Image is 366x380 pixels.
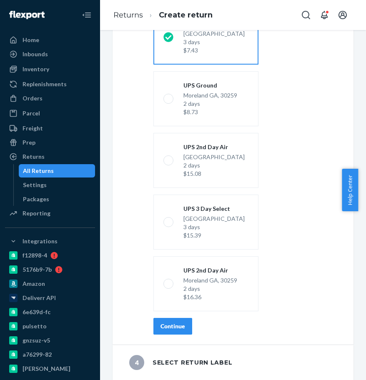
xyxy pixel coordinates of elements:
[342,169,358,211] button: Help Center
[159,10,213,20] a: Create return
[9,11,45,19] img: Flexport logo
[23,109,40,117] div: Parcel
[183,100,237,108] div: 2 days
[5,122,95,135] a: Freight
[5,362,95,375] a: [PERSON_NAME]
[183,46,245,55] div: $7.43
[23,152,45,161] div: Returns
[23,237,58,245] div: Integrations
[23,265,52,274] div: 5176b9-7b
[23,36,39,44] div: Home
[183,91,237,116] div: Moreland GA, 30259
[153,318,192,335] button: Continue
[113,10,143,20] a: Returns
[23,50,48,58] div: Inbounds
[23,167,54,175] div: All Returns
[5,92,95,105] a: Orders
[316,7,333,23] button: Open notifications
[23,80,67,88] div: Replenishments
[5,235,95,248] button: Integrations
[23,251,47,260] div: f12898-4
[5,291,95,305] a: Deliverr API
[23,195,49,203] div: Packages
[5,207,95,220] a: Reporting
[23,294,56,302] div: Deliverr API
[5,320,95,333] a: pulsetto
[160,322,185,330] div: Continue
[183,38,245,46] div: 3 days
[183,231,245,240] div: $15.39
[23,94,43,102] div: Orders
[23,308,50,316] div: 6e639d-fc
[183,143,245,151] div: UPS 2nd Day Air
[5,263,95,276] a: 5176b9-7b
[23,365,70,373] div: [PERSON_NAME]
[19,164,95,177] a: All Returns
[183,276,237,301] div: Moreland GA, 30259
[19,178,95,192] a: Settings
[183,223,245,231] div: 3 days
[23,65,49,73] div: Inventory
[5,33,95,47] a: Home
[107,3,219,27] ol: breadcrumbs
[129,355,144,370] span: 4
[183,215,245,240] div: [GEOGRAPHIC_DATA]
[183,161,245,170] div: 2 days
[23,181,47,189] div: Settings
[334,7,351,23] button: Open account menu
[183,293,237,301] div: $16.36
[23,322,47,330] div: pulsetto
[78,7,95,23] button: Close Navigation
[183,205,245,213] div: UPS 3 Day Select
[19,192,95,206] a: Packages
[183,108,237,116] div: $8.73
[23,209,50,217] div: Reporting
[183,285,237,293] div: 2 days
[5,348,95,361] a: a76299-82
[183,266,237,275] div: UPS 2nd Day Air
[183,30,245,55] div: [GEOGRAPHIC_DATA]
[5,249,95,262] a: f12898-4
[5,107,95,120] a: Parcel
[183,153,245,178] div: [GEOGRAPHIC_DATA]
[23,138,35,147] div: Prep
[183,81,237,90] div: UPS Ground
[5,62,95,76] a: Inventory
[5,277,95,290] a: Amazon
[5,47,95,61] a: Inbounds
[23,124,43,132] div: Freight
[5,334,95,347] a: gnzsuz-v5
[5,136,95,149] a: Prep
[5,150,95,163] a: Returns
[129,355,232,370] div: Select return label
[5,305,95,319] a: 6e639d-fc
[23,280,45,288] div: Amazon
[23,336,50,345] div: gnzsuz-v5
[183,170,245,178] div: $15.08
[5,77,95,91] a: Replenishments
[298,7,314,23] button: Open Search Box
[23,350,52,359] div: a76299-82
